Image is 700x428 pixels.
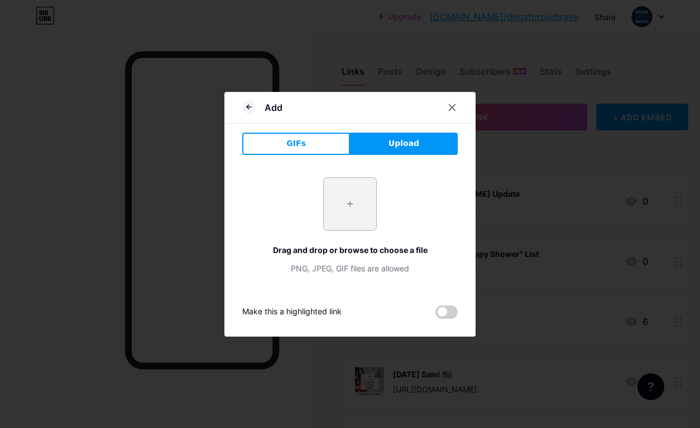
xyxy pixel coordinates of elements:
[242,305,342,319] div: Make this a highlighted link
[265,101,282,114] div: Add
[242,244,458,256] div: Drag and drop or browse to choose a file
[242,262,458,274] div: PNG, JPEG, GIF files are allowed
[242,133,350,155] button: GIFs
[286,138,306,149] span: GIFs
[350,133,458,155] button: Upload
[389,138,419,149] span: Upload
